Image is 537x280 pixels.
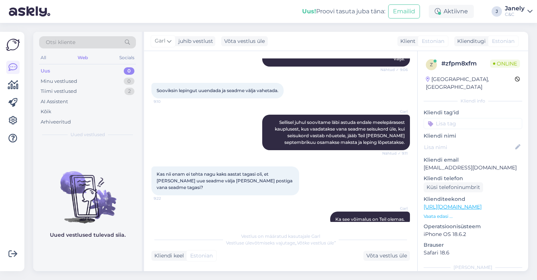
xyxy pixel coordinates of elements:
div: J [492,6,502,17]
p: Kliendi email [424,156,522,164]
span: Ka see võimalus on Teil olemas. [335,216,405,222]
i: „Võtke vestlus üle” [295,240,336,246]
div: Võta vestlus üle [363,251,410,261]
span: 9:10 [154,99,181,104]
img: Askly Logo [6,38,20,52]
div: Kliendi info [424,98,522,104]
p: Kliendi nimi [424,132,522,140]
a: [URL][DOMAIN_NAME] [424,203,482,210]
div: [PERSON_NAME] [424,264,522,271]
div: [GEOGRAPHIC_DATA], [GEOGRAPHIC_DATA] [426,75,515,91]
input: Lisa nimi [424,143,514,151]
span: Estonian [190,252,213,260]
div: Kliendi keel [151,252,184,260]
p: iPhone OS 18.6.2 [424,230,522,238]
div: 0 [124,67,134,75]
div: Klienditugi [454,37,486,45]
div: Minu vestlused [41,78,77,85]
span: Kas nii enam ei tehta nagu kaks aastat tagasi oli, et [PERSON_NAME] uue seadme välja [PERSON_NAME... [157,171,294,190]
span: z [430,62,433,67]
div: Kõik [41,108,51,115]
div: Küsi telefoninumbrit [424,182,483,192]
div: Proovi tasuta juba täna: [302,7,385,16]
p: Kliendi tag'id [424,109,522,117]
div: 0 [124,78,134,85]
span: Garl [155,37,165,45]
div: Socials [118,53,136,63]
span: Otsi kliente [46,38,75,46]
div: Arhiveeritud [41,118,71,126]
div: Web [76,53,89,63]
div: C&C [505,11,524,17]
span: Uued vestlused [71,131,105,138]
span: 9:22 [154,196,181,201]
p: Klienditeekond [424,195,522,203]
div: Võta vestlus üle [221,36,268,46]
span: Online [490,60,520,68]
div: Klient [397,37,415,45]
p: Safari 18.6 [424,249,522,257]
span: Garl [380,206,408,211]
button: Emailid [388,4,420,18]
p: [EMAIL_ADDRESS][DOMAIN_NAME] [424,164,522,172]
div: All [39,53,48,63]
span: Estonian [492,37,514,45]
div: 2 [124,88,134,95]
div: # zfpm8xfm [441,59,490,68]
p: Operatsioonisüsteem [424,223,522,230]
span: Vestluse ülevõtmiseks vajutage [226,240,336,246]
span: Garl [380,109,408,114]
div: Aktiivne [429,5,474,18]
span: Estonian [422,37,444,45]
div: Janely [505,6,524,11]
div: Uus [41,67,50,75]
b: Uus! [302,8,316,15]
div: juhib vestlust [175,37,213,45]
p: Vaata edasi ... [424,213,522,220]
div: Tiimi vestlused [41,88,77,95]
span: Sellisel juhul soovitame läbi astuda endale meelepärasest kauplusest, kus vaadatakse vana seadme ... [275,119,406,145]
div: AI Assistent [41,98,68,105]
p: Uued vestlused tulevad siia. [50,231,126,239]
span: Sooviksin lepingut uuendada ja seadme välja vahetada. [157,88,278,93]
p: Brauser [424,241,522,249]
img: No chats [33,158,142,225]
p: Kliendi telefon [424,175,522,182]
a: JanelyC&C [505,6,533,17]
span: Vestlus on määratud kasutajale Garl [241,233,320,239]
input: Lisa tag [424,118,522,129]
span: Nähtud ✓ 9:11 [380,151,408,156]
span: Nähtud ✓ 9:06 [380,67,408,72]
